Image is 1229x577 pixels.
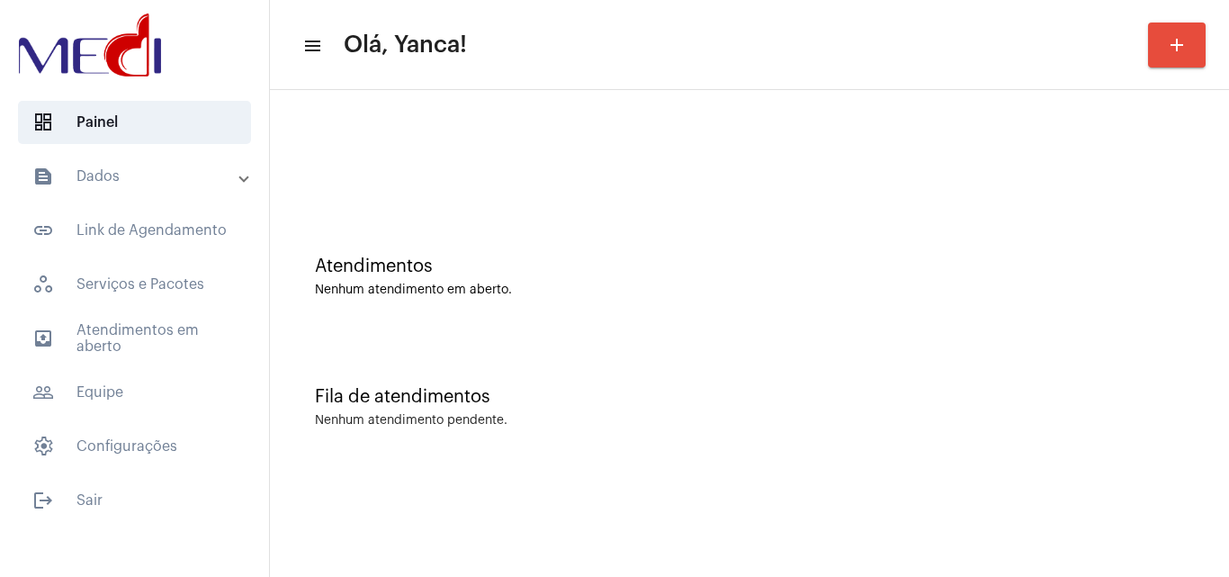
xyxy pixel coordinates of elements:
[32,112,54,133] span: sidenav icon
[32,166,54,187] mat-icon: sidenav icon
[32,166,240,187] mat-panel-title: Dados
[18,425,251,468] span: Configurações
[18,371,251,414] span: Equipe
[18,479,251,522] span: Sair
[32,490,54,511] mat-icon: sidenav icon
[18,101,251,144] span: Painel
[18,209,251,252] span: Link de Agendamento
[315,414,507,428] div: Nenhum atendimento pendente.
[32,274,54,295] span: sidenav icon
[11,155,269,198] mat-expansion-panel-header: sidenav iconDados
[32,220,54,241] mat-icon: sidenav icon
[14,9,166,81] img: d3a1b5fa-500b-b90f-5a1c-719c20e9830b.png
[344,31,467,59] span: Olá, Yanca!
[18,263,251,306] span: Serviços e Pacotes
[18,317,251,360] span: Atendimentos em aberto
[32,436,54,457] span: sidenav icon
[302,35,320,57] mat-icon: sidenav icon
[32,328,54,349] mat-icon: sidenav icon
[1166,34,1188,56] mat-icon: add
[315,387,1184,407] div: Fila de atendimentos
[315,257,1184,276] div: Atendimentos
[32,382,54,403] mat-icon: sidenav icon
[315,284,1184,297] div: Nenhum atendimento em aberto.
